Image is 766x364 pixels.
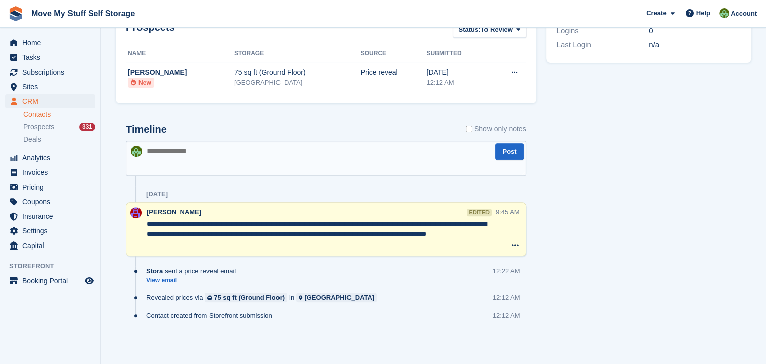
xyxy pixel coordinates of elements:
[5,36,95,50] a: menu
[495,143,523,160] button: Post
[426,67,489,78] div: [DATE]
[649,25,741,37] div: 0
[234,78,361,88] div: [GEOGRAPHIC_DATA]
[5,195,95,209] a: menu
[458,25,480,35] span: Status:
[22,94,83,108] span: CRM
[128,67,234,78] div: [PERSON_NAME]
[426,46,489,62] th: Submitted
[5,50,95,65] a: menu
[146,266,241,276] div: sent a price reveal email
[22,238,83,253] span: Capital
[27,5,139,22] a: Move My Stuff Self Storage
[493,293,520,302] div: 12:12 AM
[128,78,154,88] li: New
[496,207,520,217] div: 9:45 AM
[23,122,95,132] a: Prospects 331
[361,67,427,78] div: Price reveal
[22,36,83,50] span: Home
[466,124,472,134] input: Show only notes
[23,134,95,145] a: Deals
[146,276,241,285] a: View email
[426,78,489,88] div: 12:12 AM
[126,22,175,40] h2: Prospects
[466,124,526,134] label: Show only notes
[234,67,361,78] div: 75 sq ft (Ground Floor)
[304,293,374,302] div: [GEOGRAPHIC_DATA]
[23,135,41,144] span: Deals
[146,190,168,198] div: [DATE]
[22,50,83,65] span: Tasks
[646,8,666,18] span: Create
[5,80,95,94] a: menu
[147,208,201,216] span: [PERSON_NAME]
[234,46,361,62] th: Storage
[126,124,167,135] h2: Timeline
[493,266,520,276] div: 12:22 AM
[731,9,757,19] span: Account
[719,8,729,18] img: Joel Booth
[126,46,234,62] th: Name
[696,8,710,18] span: Help
[146,311,277,320] div: Contact created from Storefront submission
[214,293,285,302] div: 75 sq ft (Ground Floor)
[130,207,142,218] img: Carrie Machin
[131,146,142,157] img: Joel Booth
[205,293,287,302] a: 75 sq ft (Ground Floor)
[5,274,95,288] a: menu
[5,151,95,165] a: menu
[5,238,95,253] a: menu
[493,311,520,320] div: 12:12 AM
[453,22,526,38] button: Status: To Review
[5,94,95,108] a: menu
[22,65,83,79] span: Subscriptions
[649,39,741,51] div: n/a
[296,293,377,302] a: [GEOGRAPHIC_DATA]
[22,195,83,209] span: Coupons
[22,80,83,94] span: Sites
[22,209,83,223] span: Insurance
[556,25,649,37] div: Logins
[361,46,427,62] th: Source
[83,275,95,287] a: Preview store
[480,25,512,35] span: To Review
[9,261,100,271] span: Storefront
[8,6,23,21] img: stora-icon-8386f47178a22dfd0bd8f6a31ec36ba5ce8667c1dd55bd0f319d3a0aa187defe.svg
[22,224,83,238] span: Settings
[22,151,83,165] span: Analytics
[5,224,95,238] a: menu
[23,122,54,132] span: Prospects
[5,65,95,79] a: menu
[556,39,649,51] div: Last Login
[22,180,83,194] span: Pricing
[146,293,382,302] div: Revealed prices via in
[5,165,95,179] a: menu
[5,209,95,223] a: menu
[79,123,95,131] div: 331
[22,165,83,179] span: Invoices
[146,266,163,276] span: Stora
[22,274,83,288] span: Booking Portal
[467,209,491,216] div: edited
[5,180,95,194] a: menu
[23,110,95,119] a: Contacts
